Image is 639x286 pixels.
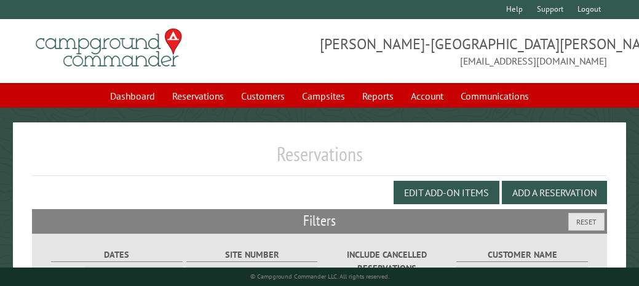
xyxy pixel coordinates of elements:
[453,84,536,108] a: Communications
[502,181,607,204] button: Add a Reservation
[394,181,499,204] button: Edit Add-on Items
[320,34,608,68] span: [PERSON_NAME]-[GEOGRAPHIC_DATA][PERSON_NAME] [EMAIL_ADDRESS][DOMAIN_NAME]
[51,248,182,262] label: Dates
[32,142,607,176] h1: Reservations
[403,84,451,108] a: Account
[322,248,453,275] label: Include Cancelled Reservations
[250,272,389,280] small: © Campground Commander LLC. All rights reserved.
[32,24,186,72] img: Campground Commander
[32,209,607,232] h2: Filters
[165,84,231,108] a: Reservations
[568,213,605,231] button: Reset
[355,84,401,108] a: Reports
[234,84,292,108] a: Customers
[295,84,352,108] a: Campsites
[186,248,317,262] label: Site Number
[103,84,162,108] a: Dashboard
[456,248,587,262] label: Customer Name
